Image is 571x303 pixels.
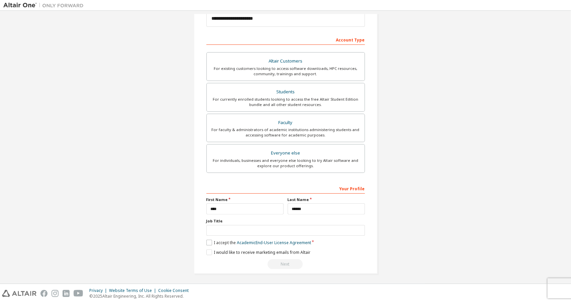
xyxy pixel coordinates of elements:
[211,87,361,97] div: Students
[40,290,47,297] img: facebook.svg
[206,183,365,194] div: Your Profile
[211,118,361,127] div: Faculty
[211,158,361,169] div: For individuals, businesses and everyone else looking to try Altair software and explore our prod...
[206,218,365,224] label: Job Title
[2,290,36,297] img: altair_logo.svg
[206,259,365,269] div: Read and acccept EULA to continue
[206,240,311,245] label: I accept the
[89,293,193,299] p: © 2025 Altair Engineering, Inc. All Rights Reserved.
[3,2,87,9] img: Altair One
[237,240,311,245] a: Academic End-User License Agreement
[158,288,193,293] div: Cookie Consent
[206,197,284,202] label: First Name
[206,34,365,45] div: Account Type
[211,57,361,66] div: Altair Customers
[288,197,365,202] label: Last Name
[52,290,59,297] img: instagram.svg
[74,290,83,297] img: youtube.svg
[211,66,361,77] div: For existing customers looking to access software downloads, HPC resources, community, trainings ...
[211,97,361,107] div: For currently enrolled students looking to access the free Altair Student Edition bundle and all ...
[109,288,158,293] div: Website Terms of Use
[211,127,361,138] div: For faculty & administrators of academic institutions administering students and accessing softwa...
[206,249,310,255] label: I would like to receive marketing emails from Altair
[211,148,361,158] div: Everyone else
[63,290,70,297] img: linkedin.svg
[89,288,109,293] div: Privacy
